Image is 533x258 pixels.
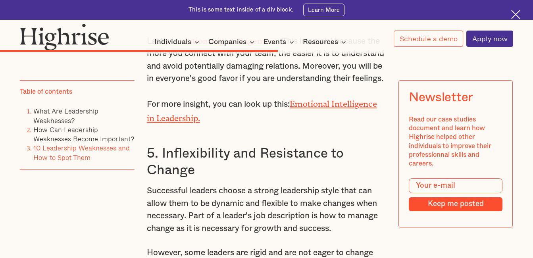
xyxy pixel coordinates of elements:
[264,37,296,47] div: Events
[20,23,109,50] img: Highrise logo
[409,178,502,193] input: Your e-mail
[189,6,293,14] div: This is some text inside of a div block.
[154,37,202,47] div: Individuals
[303,37,348,47] div: Resources
[147,99,377,118] a: Emotional Intelligence in Leadership.
[394,31,463,47] a: Schedule a demo
[303,37,338,47] div: Resources
[20,87,72,96] div: Table of contents
[511,10,520,19] img: Cross icon
[147,185,386,235] p: Successful leaders choose a strong leadership style that can allow them to be dynamic and flexibl...
[409,115,502,168] div: Read our case studies document and learn how Highrise helped other individuals to improve their p...
[208,37,257,47] div: Companies
[147,96,386,125] p: For more insight, you can look up this:
[264,37,286,47] div: Events
[33,106,98,125] a: What Are Leadership Weaknesses?
[33,124,134,143] a: How Can Leadership Weaknesses Become Important?
[466,31,513,47] a: Apply now
[208,37,246,47] div: Companies
[147,146,386,179] h3: 5. Inflexibility and Resistance to Change
[154,37,191,47] div: Individuals
[409,197,502,211] input: Keep me posted
[147,33,386,85] p: Lastly is . This is crucial because the more you connect with your team, the easier it is to unde...
[409,178,502,211] form: Modal Form
[33,143,130,162] a: 10 Leadership Weaknesses and How to Spot Them
[409,90,473,105] div: Newsletter
[303,4,344,16] a: Learn More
